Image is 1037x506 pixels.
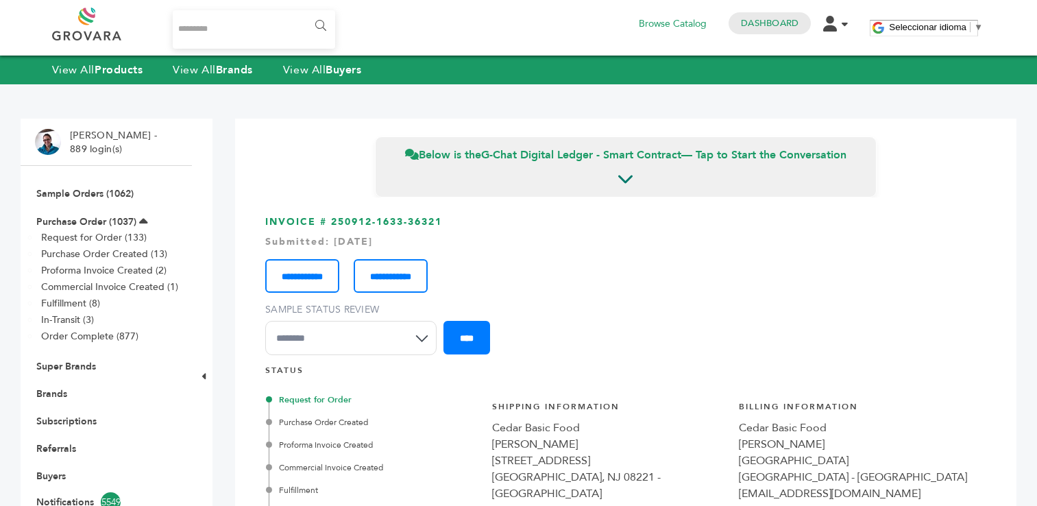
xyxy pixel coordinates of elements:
a: View AllBuyers [283,62,362,77]
div: [PERSON_NAME] [492,436,724,453]
h4: Shipping Information [492,401,724,420]
div: Submitted: [DATE] [265,235,986,249]
div: Cedar Basic Food [739,420,971,436]
div: Request for Order [269,394,477,406]
a: Sample Orders (1062) [36,187,134,200]
div: Purchase Order Created [269,416,477,429]
div: Commercial Invoice Created [269,461,477,474]
div: [EMAIL_ADDRESS][DOMAIN_NAME] [739,485,971,502]
a: Commercial Invoice Created (1) [41,280,178,293]
div: [GEOGRAPHIC_DATA], NJ 08221 - [GEOGRAPHIC_DATA] [492,469,724,502]
a: View AllBrands [173,62,253,77]
a: View AllProducts [52,62,143,77]
div: Proforma Invoice Created [269,439,477,451]
div: [STREET_ADDRESS] [492,453,724,469]
a: Referrals [36,442,76,455]
span: ▼ [974,22,983,32]
a: Order Complete (877) [41,330,138,343]
strong: Products [95,62,143,77]
strong: Buyers [326,62,361,77]
input: Search... [173,10,335,49]
div: [GEOGRAPHIC_DATA] - [GEOGRAPHIC_DATA] [739,469,971,485]
a: Subscriptions [36,415,97,428]
div: [GEOGRAPHIC_DATA] [739,453,971,469]
a: Request for Order (133) [41,231,147,244]
strong: Brands [216,62,253,77]
a: Purchase Order (1037) [36,215,136,228]
a: Super Brands [36,360,96,373]
span: Below is the — Tap to Start the Conversation [405,147,846,162]
div: Fulfillment [269,484,477,496]
div: [PERSON_NAME] [739,436,971,453]
h4: Billing Information [739,401,971,420]
label: Sample Status Review [265,303,443,317]
a: Dashboard [741,17,798,29]
span: ​ [970,22,971,32]
strong: G-Chat Digital Ledger - Smart Contract [481,147,681,162]
li: [PERSON_NAME] - 889 login(s) [70,129,160,156]
a: Browse Catalog [639,16,707,32]
div: Cedar Basic Food [492,420,724,436]
a: Brands [36,387,67,400]
a: Seleccionar idioma​ [889,22,983,32]
a: Buyers [36,470,66,483]
a: Fulfillment (8) [41,297,100,310]
a: Purchase Order Created (13) [41,248,167,261]
span: Seleccionar idioma [889,22,966,32]
a: Proforma Invoice Created (2) [41,264,167,277]
h3: INVOICE # 250912-1633-36321 [265,215,986,365]
a: In-Transit (3) [41,313,94,326]
h4: STATUS [265,365,986,383]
